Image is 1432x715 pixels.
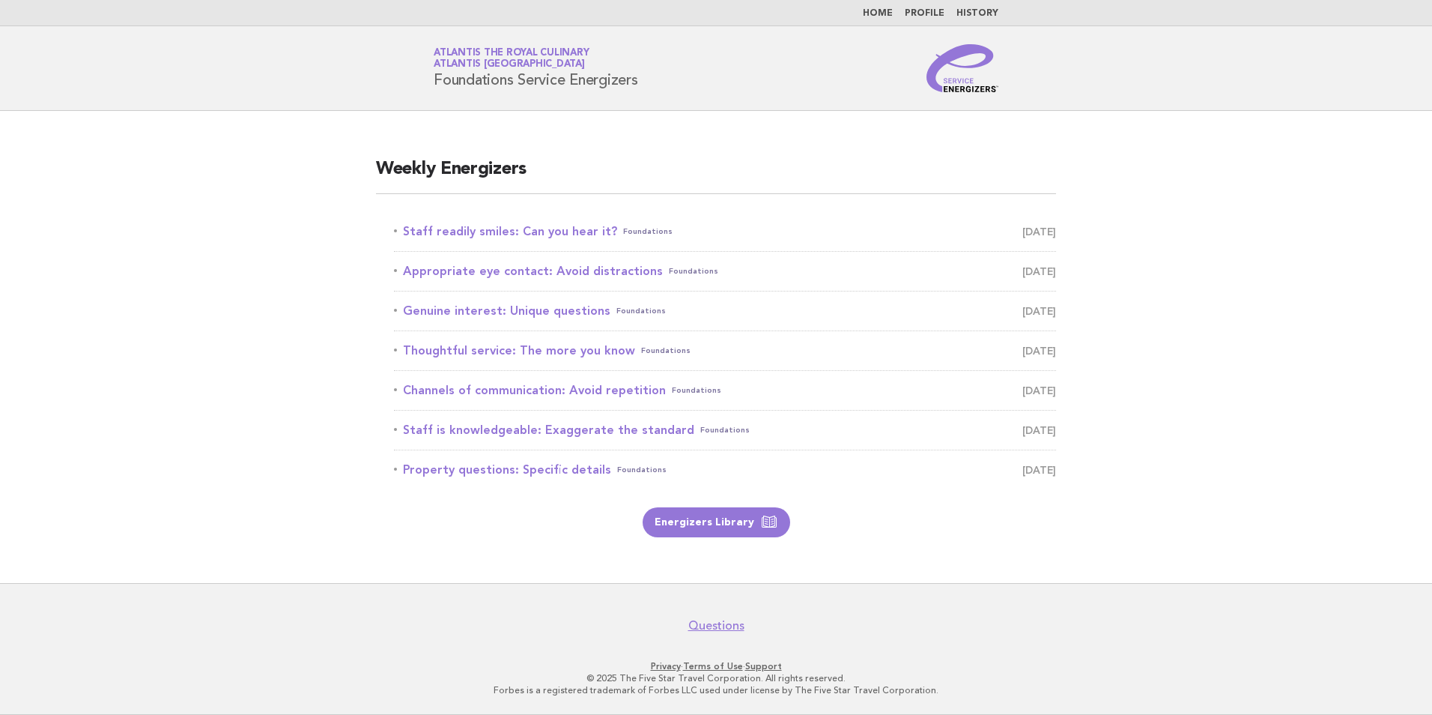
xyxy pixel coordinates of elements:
span: [DATE] [1022,380,1056,401]
a: Home [863,9,893,18]
h2: Weekly Energizers [376,157,1056,194]
span: Foundations [617,459,667,480]
span: [DATE] [1022,340,1056,361]
a: Support [745,661,782,672]
a: Channels of communication: Avoid repetitionFoundations [DATE] [394,380,1056,401]
a: Energizers Library [643,507,790,537]
a: Appropriate eye contact: Avoid distractionsFoundations [DATE] [394,261,1056,282]
a: Staff readily smiles: Can you hear it?Foundations [DATE] [394,221,1056,242]
img: Service Energizers [926,44,998,92]
p: © 2025 The Five Star Travel Corporation. All rights reserved. [258,672,1174,684]
a: Atlantis the Royal CulinaryAtlantis [GEOGRAPHIC_DATA] [434,48,589,69]
a: Questions [688,618,744,633]
span: Atlantis [GEOGRAPHIC_DATA] [434,60,585,70]
a: Terms of Use [683,661,743,672]
span: Foundations [641,340,691,361]
span: [DATE] [1022,261,1056,282]
span: [DATE] [1022,459,1056,480]
a: Genuine interest: Unique questionsFoundations [DATE] [394,301,1056,322]
a: Staff is knowledgeable: Exaggerate the standardFoundations [DATE] [394,420,1056,441]
a: Privacy [651,661,681,672]
a: Thoughtful service: The more you knowFoundations [DATE] [394,340,1056,361]
a: Profile [905,9,944,18]
span: [DATE] [1022,420,1056,441]
p: Forbes is a registered trademark of Forbes LLC used under license by The Five Star Travel Corpora... [258,684,1174,696]
p: · · [258,660,1174,672]
span: [DATE] [1022,301,1056,322]
h1: Foundations Service Energizers [434,49,638,88]
span: Foundations [669,261,718,282]
span: [DATE] [1022,221,1056,242]
span: Foundations [700,420,750,441]
a: Property questions: Specific detailsFoundations [DATE] [394,459,1056,480]
span: Foundations [672,380,721,401]
span: Foundations [616,301,666,322]
a: History [956,9,998,18]
span: Foundations [623,221,673,242]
